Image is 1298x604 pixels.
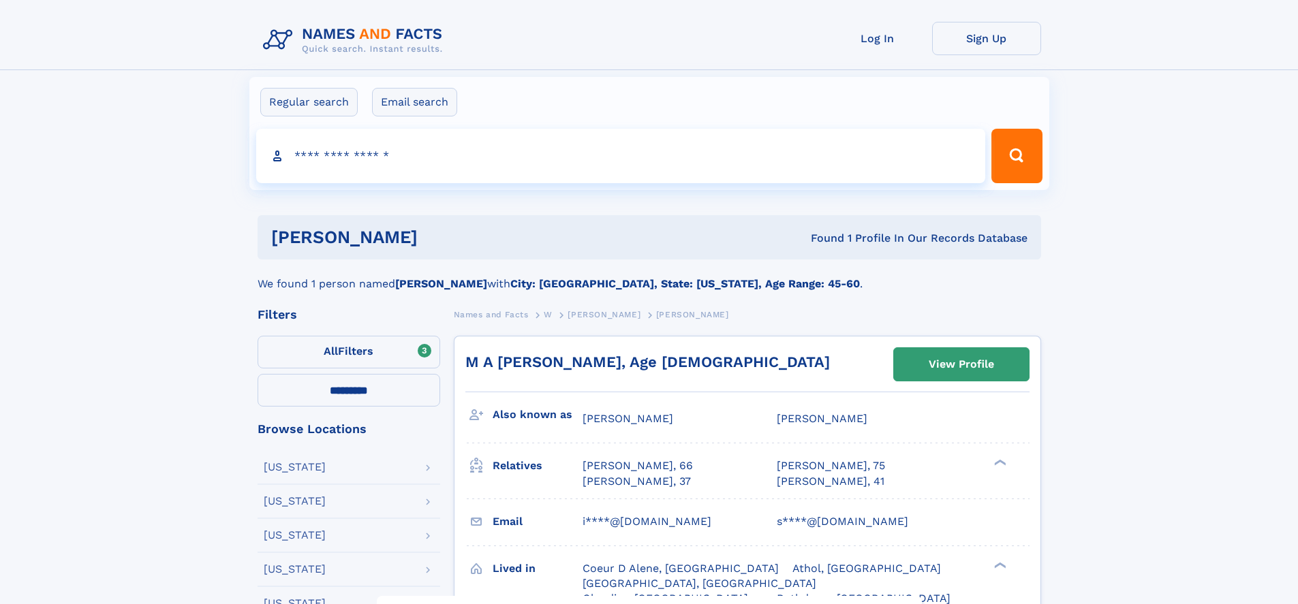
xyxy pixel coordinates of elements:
a: [PERSON_NAME], 66 [583,458,693,473]
div: ❯ [991,458,1007,467]
span: [GEOGRAPHIC_DATA], [GEOGRAPHIC_DATA] [583,577,816,590]
button: Search Button [991,129,1042,183]
label: Email search [372,88,457,116]
label: Filters [258,336,440,368]
b: [PERSON_NAME] [395,277,487,290]
h3: Relatives [493,454,583,477]
span: [PERSON_NAME] [777,412,867,425]
a: M A [PERSON_NAME], Age [DEMOGRAPHIC_DATA] [465,353,830,370]
span: Athol, [GEOGRAPHIC_DATA] [792,562,941,575]
span: [PERSON_NAME] [583,412,673,425]
span: Coeur D Alene, [GEOGRAPHIC_DATA] [583,562,779,575]
h3: Lived in [493,557,583,580]
img: Logo Names and Facts [258,22,454,59]
div: [US_STATE] [264,462,326,473]
div: Found 1 Profile In Our Records Database [614,231,1027,246]
b: City: [GEOGRAPHIC_DATA], State: [US_STATE], Age Range: 45-60 [510,277,860,290]
a: Sign Up [932,22,1041,55]
div: View Profile [929,349,994,380]
a: [PERSON_NAME] [568,306,640,323]
div: [US_STATE] [264,530,326,541]
div: Browse Locations [258,423,440,435]
h3: Also known as [493,403,583,426]
a: [PERSON_NAME], 37 [583,474,691,489]
span: All [324,345,338,357]
div: We found 1 person named with . [258,259,1041,292]
a: [PERSON_NAME], 75 [777,458,885,473]
div: Filters [258,308,440,321]
div: ❯ [991,560,1007,569]
a: [PERSON_NAME], 41 [777,474,884,489]
div: [US_STATE] [264,564,326,575]
span: [PERSON_NAME] [656,310,729,319]
a: Names and Facts [454,306,529,323]
h1: [PERSON_NAME] [271,229,615,246]
input: search input [256,129,986,183]
label: Regular search [260,88,358,116]
span: [PERSON_NAME] [568,310,640,319]
span: W [544,310,553,319]
div: [US_STATE] [264,496,326,507]
a: View Profile [894,348,1029,381]
a: Log In [823,22,932,55]
a: W [544,306,553,323]
h3: Email [493,510,583,533]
